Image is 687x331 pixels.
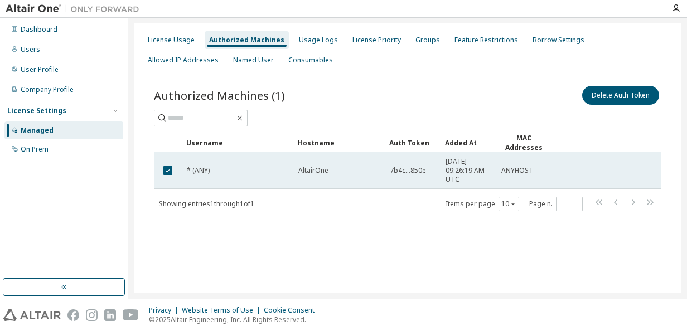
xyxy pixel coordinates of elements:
span: Authorized Machines (1) [154,87,285,103]
div: MAC Addresses [501,133,548,152]
span: 7b4c...850e [390,166,426,175]
div: Groups [415,36,440,45]
div: Borrow Settings [533,36,584,45]
div: License Priority [352,36,401,45]
div: Cookie Consent [264,306,321,315]
span: Showing entries 1 through 1 of 1 [159,199,254,208]
span: Page n. [529,197,583,211]
div: License Usage [148,36,195,45]
img: altair_logo.svg [3,309,61,321]
div: User Profile [21,65,59,74]
div: Allowed IP Addresses [148,56,219,65]
div: Company Profile [21,85,74,94]
div: On Prem [21,145,49,154]
img: instagram.svg [86,309,98,321]
span: [DATE] 09:26:19 AM UTC [446,157,491,184]
div: Auth Token [389,134,436,152]
div: Named User [233,56,274,65]
p: © 2025 Altair Engineering, Inc. All Rights Reserved. [149,315,321,324]
img: youtube.svg [123,309,139,321]
div: Privacy [149,306,182,315]
div: Website Terms of Use [182,306,264,315]
div: Dashboard [21,25,57,34]
span: ANYHOST [501,166,533,175]
img: Altair One [6,3,145,14]
div: Hostname [298,134,380,152]
span: AltairOne [298,166,328,175]
button: Delete Auth Token [582,86,659,105]
img: linkedin.svg [104,309,116,321]
div: Username [186,134,289,152]
div: Authorized Machines [209,36,284,45]
span: * (ANY) [187,166,210,175]
div: Usage Logs [299,36,338,45]
button: 10 [501,199,516,208]
span: Items per page [446,197,519,211]
div: Feature Restrictions [454,36,518,45]
img: facebook.svg [67,309,79,321]
div: Added At [445,134,492,152]
div: Managed [21,126,54,135]
div: License Settings [7,106,66,115]
div: Users [21,45,40,54]
div: Consumables [288,56,333,65]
